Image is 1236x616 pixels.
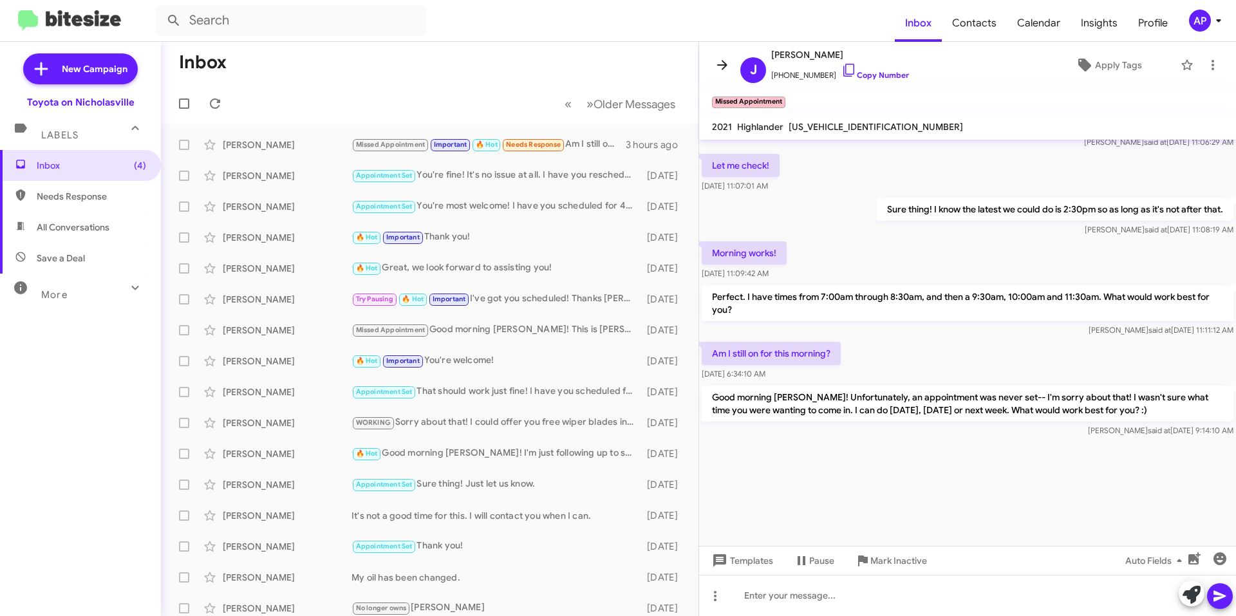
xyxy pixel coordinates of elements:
[1007,5,1071,42] a: Calendar
[134,159,146,172] span: (4)
[702,342,841,365] p: Am I still on for this morning?
[641,478,688,491] div: [DATE]
[37,221,109,234] span: All Conversations
[702,285,1233,321] p: Perfect. I have times from 7:00am through 8:30am, and then a 9:30am, 10:00am and 11:30am. What wo...
[351,415,641,430] div: Sorry about that! I could offer you free wiper blades instead if you'd like to do that? :)
[565,96,572,112] span: «
[557,91,683,117] nav: Page navigation example
[356,480,413,489] span: Appointment Set
[1089,325,1233,335] span: [PERSON_NAME] [DATE] 11:11:12 AM
[641,324,688,337] div: [DATE]
[702,268,769,278] span: [DATE] 11:09:42 AM
[223,262,351,275] div: [PERSON_NAME]
[641,355,688,368] div: [DATE]
[1145,225,1167,234] span: said at
[351,199,641,214] div: You're most welcome! I have you scheduled for 4:00 PM - [DATE]. Have a great day!
[737,121,783,133] span: Highlander
[351,168,641,183] div: You're fine! It's no issue at all. I have you rescheduled for 10:00 AM - [DATE]. Let me know if y...
[771,62,909,82] span: [PHONE_NUMBER]
[356,357,378,365] span: 🔥 Hot
[351,384,641,399] div: That should work just fine! I have you scheduled for 8:00 AM - [DATE]. Let me know if you need an...
[223,509,351,522] div: [PERSON_NAME]
[356,140,426,149] span: Missed Appointment
[699,549,783,572] button: Templates
[37,159,146,172] span: Inbox
[351,230,641,245] div: Thank you!
[386,357,420,365] span: Important
[351,322,641,337] div: Good morning [PERSON_NAME]! This is [PERSON_NAME] with Toyota on Nicholasville. I'm just followin...
[356,449,378,458] span: 🔥 Hot
[1115,549,1197,572] button: Auto Fields
[1042,53,1174,77] button: Apply Tags
[386,233,420,241] span: Important
[27,96,135,109] div: Toyota on Nicholasville
[223,386,351,398] div: [PERSON_NAME]
[351,509,641,522] div: It's not a good time for this. I will contact you when I can.
[942,5,1007,42] a: Contacts
[41,129,79,141] span: Labels
[557,91,579,117] button: Previous
[506,140,561,149] span: Needs Response
[1095,53,1142,77] span: Apply Tags
[626,138,688,151] div: 3 hours ago
[594,97,675,111] span: Older Messages
[877,198,1233,221] p: Sure thing! I know the latest we could do is 2:30pm so as long as it's not after that.
[351,571,641,584] div: My oil has been changed.
[356,233,378,241] span: 🔥 Hot
[356,542,413,550] span: Appointment Set
[223,602,351,615] div: [PERSON_NAME]
[702,369,765,378] span: [DATE] 6:34:10 AM
[223,138,351,151] div: [PERSON_NAME]
[351,353,641,368] div: You're welcome!
[23,53,138,84] a: New Campaign
[351,292,641,306] div: I've got you scheduled! Thanks [PERSON_NAME], have a great day!
[351,446,641,461] div: Good morning [PERSON_NAME]! I'm just following up to see if you'd like to schedule.
[351,539,641,554] div: Thank you!
[1071,5,1128,42] span: Insights
[356,326,426,334] span: Missed Appointment
[641,262,688,275] div: [DATE]
[476,140,498,149] span: 🔥 Hot
[356,295,393,303] span: Try Pausing
[1088,425,1233,435] span: [PERSON_NAME] [DATE] 9:14:10 AM
[702,181,768,191] span: [DATE] 11:07:01 AM
[62,62,127,75] span: New Campaign
[223,324,351,337] div: [PERSON_NAME]
[841,70,909,80] a: Copy Number
[750,60,757,80] span: J
[702,241,787,265] p: Morning works!
[356,604,407,612] span: No longer owns
[641,386,688,398] div: [DATE]
[223,540,351,553] div: [PERSON_NAME]
[641,231,688,244] div: [DATE]
[223,200,351,213] div: [PERSON_NAME]
[433,295,466,303] span: Important
[1128,5,1178,42] a: Profile
[356,202,413,210] span: Appointment Set
[709,549,773,572] span: Templates
[351,261,641,275] div: Great, we look forward to assisting you!
[641,416,688,429] div: [DATE]
[641,540,688,553] div: [DATE]
[1178,10,1222,32] button: AP
[641,169,688,182] div: [DATE]
[1085,225,1233,234] span: [PERSON_NAME] [DATE] 11:08:19 AM
[37,252,85,265] span: Save a Deal
[712,121,732,133] span: 2021
[356,171,413,180] span: Appointment Set
[223,416,351,429] div: [PERSON_NAME]
[223,478,351,491] div: [PERSON_NAME]
[1144,137,1166,147] span: said at
[1125,549,1187,572] span: Auto Fields
[223,355,351,368] div: [PERSON_NAME]
[895,5,942,42] span: Inbox
[702,154,780,177] p: Let me check!
[809,549,834,572] span: Pause
[783,549,845,572] button: Pause
[870,549,927,572] span: Mark Inactive
[223,447,351,460] div: [PERSON_NAME]
[356,387,413,396] span: Appointment Set
[641,571,688,584] div: [DATE]
[771,47,909,62] span: [PERSON_NAME]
